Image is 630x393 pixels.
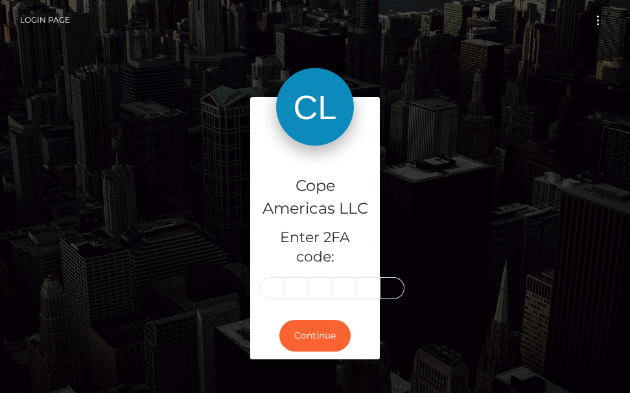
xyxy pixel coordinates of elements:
[276,68,354,146] img: Cope Americas LLC
[279,320,351,352] button: Continue
[586,12,610,29] button: Toggle navigation
[260,175,370,220] h4: Cope Americas LLC
[20,6,70,34] a: Login Page
[260,228,370,268] h5: Enter 2FA code:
